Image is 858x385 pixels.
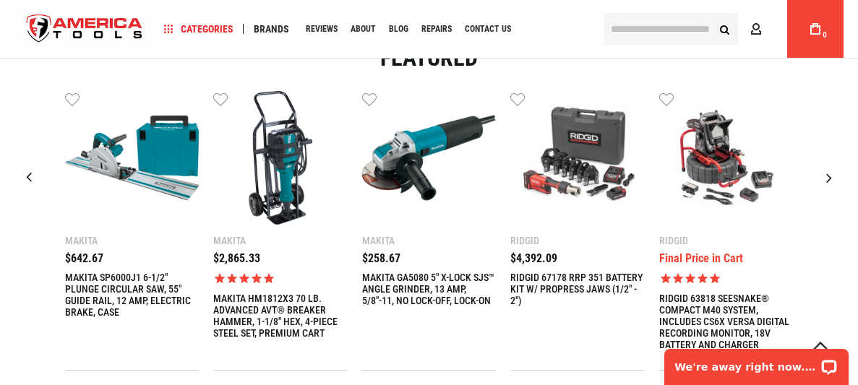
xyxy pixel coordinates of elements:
span: Rated 5.0 out of 5 stars 1 reviews [659,272,793,285]
span: Contact Us [465,25,511,33]
iframe: LiveChat chat widget [655,339,858,385]
button: Search [711,15,738,43]
a: Repairs [415,20,458,39]
a: MAKITA GA5080 5" X-LOCK SJS™ ANGLE GRINDER, 13 AMP, 5/8"-11, NO LOCK-OFF, LOCK-ON [362,272,496,306]
div: Next slide [811,160,847,196]
span: Categories [164,24,233,34]
span: $642.67 [65,251,103,265]
div: Makita [65,235,199,246]
div: 5 / 9 [65,91,199,371]
div: Makita [213,235,347,246]
span: $2,865.33 [213,251,260,265]
img: RIDGID 67178 RRP 351 BATTERY KIT W/ PROPRESS JAWS (1/2" - 2") [510,91,644,225]
a: MAKITA SP6000J1 6-1/2" PLUNGE CIRCULAR SAW, 55" GUIDE RAIL, 12 AMP, ELECTRIC BRAKE, CASE [65,272,199,318]
a: MAKITA GA5080 5" X-LOCK SJS™ ANGLE GRINDER, 13 AMP, 5/8"-11, NO LOCK-OFF, LOCK-ON [362,91,496,228]
div: Ridgid [659,235,793,246]
a: RIDGID 63818 SEESNAKE® COMPACT M40 SYSTEM, INCLUDES CS6X VERSA DIGITAL RECORDING MONITOR, 18V BAT... [659,91,793,228]
span: 0 [823,31,827,39]
span: $4,392.09 [510,251,557,265]
a: RIDGID 67178 RRP 351 BATTERY KIT W/ PROPRESS JAWS (1/2" - 2") [510,272,644,306]
span: $258.67 [362,251,400,265]
a: Reviews [299,20,344,39]
a: RIDGID 63818 SEESNAKE® COMPACT M40 SYSTEM, INCLUDES CS6X VERSA DIGITAL RECORDING MONITOR, 18V BAT... [659,293,793,350]
a: Brands [247,20,296,39]
div: 9 / 9 [659,91,793,371]
div: 6 / 9 [213,91,347,371]
div: 8 / 9 [510,91,644,371]
span: Brands [254,24,289,34]
a: About [344,20,382,39]
span: About [351,25,376,33]
a: MAKITA SP6000J1 6-1/2" PLUNGE CIRCULAR SAW, 55" GUIDE RAIL, 12 AMP, ELECTRIC BRAKE, CASE [65,91,199,228]
span: Rated 5.0 out of 5 stars 1 reviews [213,272,347,285]
div: Featured [11,46,847,69]
span: Blog [389,25,408,33]
img: MAKITA HM1812X3 70 LB. ADVANCED AVT® BREAKER HAMMER, 1-1/8" HEX, 4-PIECE STEEL SET, PREMIUM CART [213,91,347,225]
img: America Tools [14,2,155,56]
img: MAKITA GA5080 5" X-LOCK SJS™ ANGLE GRINDER, 13 AMP, 5/8"-11, NO LOCK-OFF, LOCK-ON [362,91,496,225]
a: Blog [382,20,415,39]
div: Final Price in Cart [659,253,743,264]
a: store logo [14,2,155,56]
div: Previous slide [11,160,47,196]
img: RIDGID 63818 SEESNAKE® COMPACT M40 SYSTEM, INCLUDES CS6X VERSA DIGITAL RECORDING MONITOR, 18V BAT... [659,91,793,225]
a: Contact Us [458,20,518,39]
div: 7 / 9 [362,91,496,371]
img: MAKITA SP6000J1 6-1/2" PLUNGE CIRCULAR SAW, 55" GUIDE RAIL, 12 AMP, ELECTRIC BRAKE, CASE [65,91,199,225]
a: Categories [158,20,240,39]
a: MAKITA HM1812X3 70 LB. ADVANCED AVT® BREAKER HAMMER, 1-1/8" HEX, 4-PIECE STEEL SET, PREMIUM CART [213,293,347,339]
a: MAKITA HM1812X3 70 LB. ADVANCED AVT® BREAKER HAMMER, 1-1/8" HEX, 4-PIECE STEEL SET, PREMIUM CART [213,91,347,228]
a: RIDGID 67178 RRP 351 BATTERY KIT W/ PROPRESS JAWS (1/2" - 2") [510,91,644,228]
div: Ridgid [510,235,644,246]
span: Repairs [421,25,452,33]
span: Reviews [306,25,338,33]
div: Makita [362,235,496,246]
